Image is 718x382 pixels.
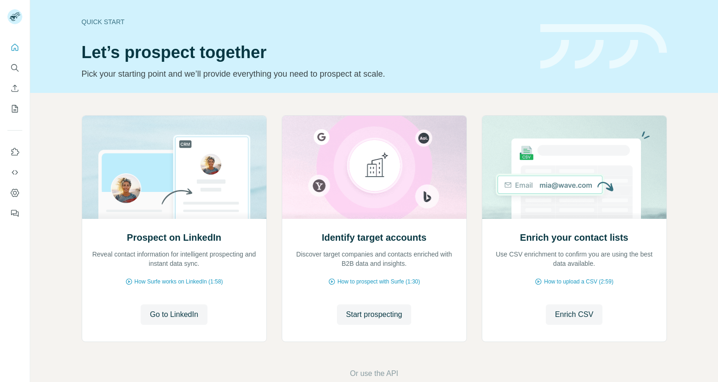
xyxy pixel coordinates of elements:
p: Reveal contact information for intelligent prospecting and instant data sync. [91,250,257,268]
span: Go to LinkedIn [150,309,198,320]
img: Enrich your contact lists [482,116,667,219]
button: My lists [7,100,22,117]
button: Start prospecting [337,304,412,325]
span: How Surfe works on LinkedIn (1:58) [135,277,223,286]
button: Go to LinkedIn [141,304,207,325]
button: Quick start [7,39,22,56]
h2: Identify target accounts [322,231,427,244]
button: Use Surfe API [7,164,22,181]
button: Enrich CSV [546,304,603,325]
span: How to upload a CSV (2:59) [544,277,613,286]
span: How to prospect with Surfe (1:30) [337,277,420,286]
button: Enrich CSV [7,80,22,97]
span: Enrich CSV [555,309,594,320]
button: Use Surfe on LinkedIn [7,144,22,160]
button: Dashboard [7,184,22,201]
p: Discover target companies and contacts enriched with B2B data and insights. [291,250,457,268]
img: Prospect on LinkedIn [82,116,267,219]
span: Start prospecting [346,309,402,320]
h2: Prospect on LinkedIn [127,231,221,244]
button: Search [7,59,22,76]
p: Pick your starting point and we’ll provide everything you need to prospect at scale. [82,67,529,80]
div: Quick start [82,17,529,26]
h2: Enrich your contact lists [520,231,628,244]
button: Feedback [7,205,22,222]
button: Or use the API [350,368,398,379]
h1: Let’s prospect together [82,43,529,62]
img: Identify target accounts [282,116,467,219]
p: Use CSV enrichment to confirm you are using the best data available. [492,250,657,268]
img: banner [540,24,667,69]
